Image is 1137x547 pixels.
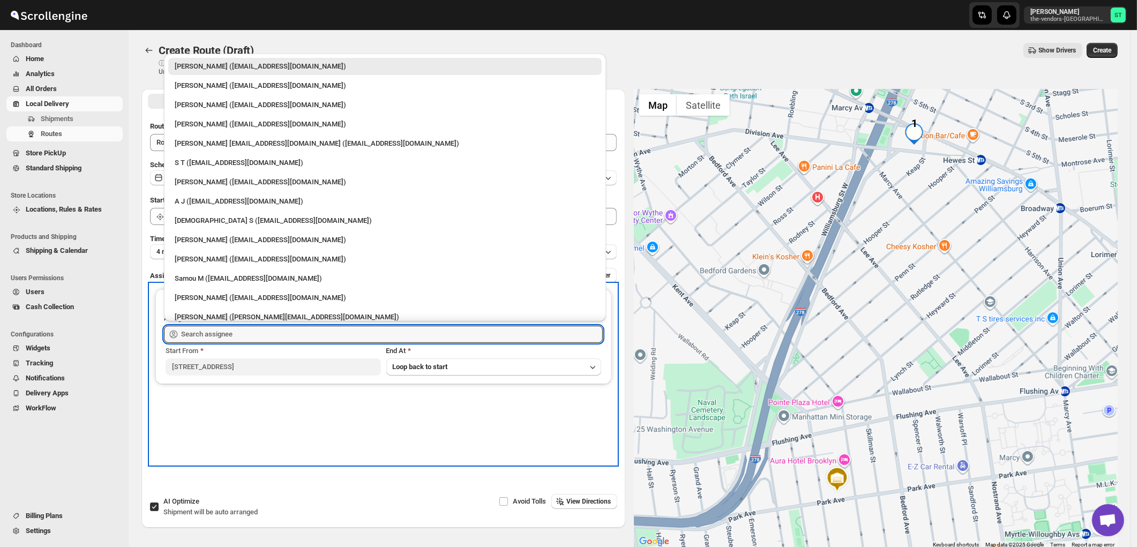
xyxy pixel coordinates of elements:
li: Zaki Bouteche (zakarya.bouteche@gmail.com) [164,287,606,306]
button: 4 minutes [150,244,617,259]
span: Home [26,55,44,63]
span: Loop back to start [393,363,448,371]
button: Show street map [639,94,677,116]
span: Configurations [11,330,123,339]
div: [PERSON_NAME] ([EMAIL_ADDRESS][DOMAIN_NAME]) [175,235,595,245]
button: Home [6,51,123,66]
button: Delivery Apps [6,386,123,401]
span: Avoid Tolls [513,497,546,505]
button: Locations, Rules & Rates [6,202,123,217]
span: Billing Plans [26,512,63,520]
span: View Directions [566,497,611,506]
div: [PERSON_NAME] [EMAIL_ADDRESS][DOMAIN_NAME] ([EMAIL_ADDRESS][DOMAIN_NAME]) [175,138,595,149]
span: Settings [26,527,51,535]
div: [PERSON_NAME] ([EMAIL_ADDRESS][DOMAIN_NAME]) [175,119,595,130]
a: Open chat [1092,504,1124,536]
span: Show Drivers [1038,46,1076,55]
div: All Route Options [141,113,625,469]
li: Samou M (mechriislem@gmail.com) [164,268,606,287]
div: End At [386,346,601,356]
span: Shipment will be auto arranged [163,508,258,516]
span: Tracking [26,359,53,367]
button: View Directions [551,494,617,509]
span: Start Location (Warehouse) [150,196,235,204]
div: [PERSON_NAME] ([EMAIL_ADDRESS][DOMAIN_NAME]) [175,293,595,303]
button: Notifications [6,371,123,386]
button: Shipping & Calendar [6,243,123,258]
span: Dashboard [11,41,123,49]
div: [PERSON_NAME] ([EMAIL_ADDRESS][DOMAIN_NAME]) [175,80,595,91]
span: Simcha Trieger [1111,8,1126,23]
span: Notifications [26,374,65,382]
li: Neil Sunilragnath22@Gmail.com (Sunilragnath22@Gmail.com) [164,133,606,152]
span: Shipments [41,115,73,123]
button: All Route Options [148,94,383,109]
span: Analytics [26,70,55,78]
button: User menu [1024,6,1127,24]
button: [DATE]|[DATE] [150,170,617,185]
button: Create [1087,43,1118,58]
span: AI Optimize [163,497,199,505]
p: [PERSON_NAME] [1030,8,1106,16]
p: the-vendors-[GEOGRAPHIC_DATA] [1030,16,1106,23]
span: Create [1093,46,1111,55]
button: Routes [141,43,156,58]
button: WorkFlow [6,401,123,416]
button: All Orders [6,81,123,96]
span: Routes [41,130,62,138]
span: Widgets [26,344,50,352]
li: Amit Bacchus (Amitbacchus90@icloud.com) [164,114,606,133]
li: Simcha Trieger (office@thevendors.net) [164,58,606,75]
li: Isaac Lebowitz (isaac@thevendors.net) [164,306,606,326]
div: [PERSON_NAME] ([EMAIL_ADDRESS][DOMAIN_NAME]) [175,254,595,265]
button: Show satellite imagery [677,94,730,116]
img: ScrollEngine [9,2,89,28]
button: Cash Collection [6,299,123,314]
button: Analytics [6,66,123,81]
span: Locations, Rules & Rates [26,205,102,213]
span: WorkFlow [26,404,56,412]
li: S T (simchyt@gmail.com) [164,152,606,171]
button: Widgets [6,341,123,356]
span: Users [26,288,44,296]
input: Search assignee [181,326,603,343]
button: Show Drivers [1023,43,1082,58]
div: [PERSON_NAME] ([EMAIL_ADDRESS][DOMAIN_NAME]) [175,61,595,72]
li: Tom Cruise (abhishek@digirex.io) [164,249,606,268]
span: Users Permissions [11,274,123,282]
span: Create Route (Draft) [159,44,254,57]
div: Samou M ([EMAIL_ADDRESS][DOMAIN_NAME]) [175,273,595,284]
span: Store Locations [11,191,123,200]
span: Scheduled for [150,161,193,169]
li: Moshe Langsam (Moshel38990@gmail.com) [164,94,606,114]
li: Mendes Edvin (edvinmendez429@gmail.com) [164,229,606,249]
li: A J (ajay6061996@gmail.com) [164,191,606,210]
div: [DEMOGRAPHIC_DATA] S ([EMAIL_ADDRESS][DOMAIN_NAME]) [175,215,595,226]
span: Local Delivery [26,100,69,108]
li: German S (germansarri@gmail.com) [164,210,606,229]
button: Billing Plans [6,508,123,523]
span: Route Name [150,122,188,130]
li: Milton N (Miltonnajera1993@gmail.com) [164,75,606,94]
button: Routes [6,126,123,141]
div: 1 [903,123,925,145]
div: [PERSON_NAME] ([EMAIL_ADDRESS][DOMAIN_NAME]) [175,177,595,188]
span: Start From [166,347,198,355]
span: Standard Shipping [26,164,81,172]
span: All Orders [26,85,57,93]
button: Map camera controls [1091,514,1112,536]
button: Users [6,284,123,299]
input: Eg: Bengaluru Route [150,134,617,151]
button: Shipments [6,111,123,126]
span: Products and Shipping [11,233,123,241]
span: Delivery Apps [26,389,69,397]
text: ST [1114,12,1122,19]
li: S Klein (sk@thevendors.net) [164,171,606,191]
span: Shipping & Calendar [26,246,88,254]
button: Loop back to start [386,358,601,376]
div: [PERSON_NAME] ([PERSON_NAME][EMAIL_ADDRESS][DOMAIN_NAME]) [175,312,595,323]
button: Settings [6,523,123,538]
span: Assign to [150,272,179,280]
span: Time Per Stop [150,235,193,243]
p: ⓘ Shipments can also be added from Shipments menu Unrouted tab [159,59,327,76]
